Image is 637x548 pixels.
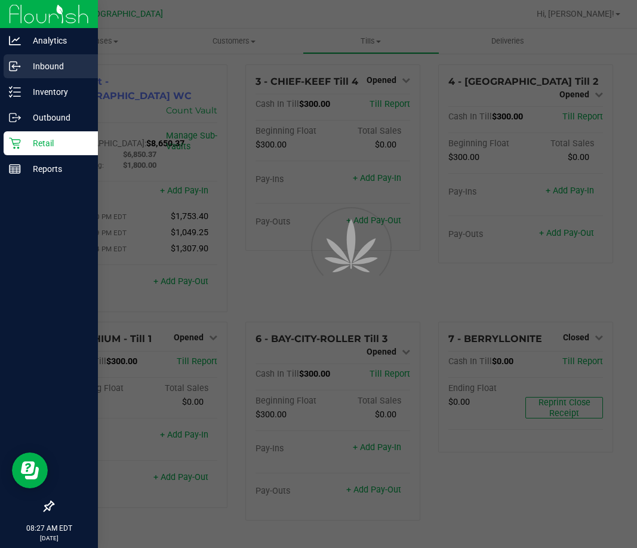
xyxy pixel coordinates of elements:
[9,60,21,72] inline-svg: Inbound
[21,162,93,176] p: Reports
[9,112,21,124] inline-svg: Outbound
[5,534,93,543] p: [DATE]
[12,452,48,488] iframe: Resource center
[5,523,93,534] p: 08:27 AM EDT
[21,136,93,150] p: Retail
[21,59,93,73] p: Inbound
[21,85,93,99] p: Inventory
[9,163,21,175] inline-svg: Reports
[21,33,93,48] p: Analytics
[9,137,21,149] inline-svg: Retail
[9,35,21,47] inline-svg: Analytics
[9,86,21,98] inline-svg: Inventory
[21,110,93,125] p: Outbound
